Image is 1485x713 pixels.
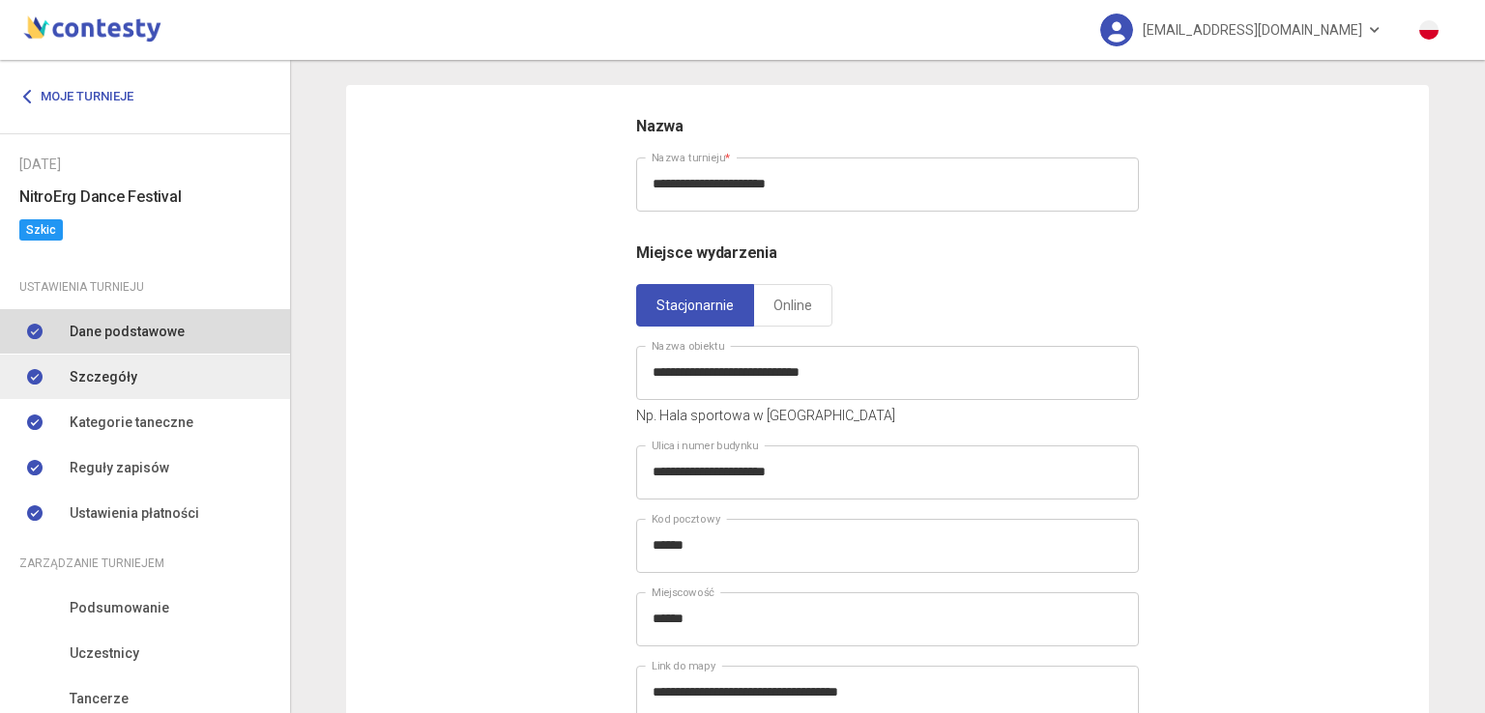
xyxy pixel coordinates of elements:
a: Online [753,284,832,327]
span: Dane podstawowe [70,321,185,342]
span: Szkic [19,219,63,241]
div: [DATE] [19,154,271,175]
span: Uczestnicy [70,642,139,664]
span: Podsumowanie [70,597,169,618]
span: Zarządzanie turniejem [19,553,164,574]
span: Kategorie taneczne [70,412,193,433]
h6: NitroErg Dance Festival [19,185,271,209]
span: Szczegóły [70,366,137,387]
span: Miejsce wydarzenia [636,243,777,262]
span: Reguły zapisów [70,457,169,478]
span: Nazwa [636,117,684,135]
div: Ustawienia turnieju [19,276,271,298]
span: Ustawienia płatności [70,502,199,524]
span: Tancerze [70,688,129,709]
a: Stacjonarnie [636,284,754,327]
a: Moje turnieje [19,79,148,114]
span: [EMAIL_ADDRESS][DOMAIN_NAME] [1143,10,1362,50]
p: Np. Hala sportowa w [GEOGRAPHIC_DATA] [636,405,1139,426]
